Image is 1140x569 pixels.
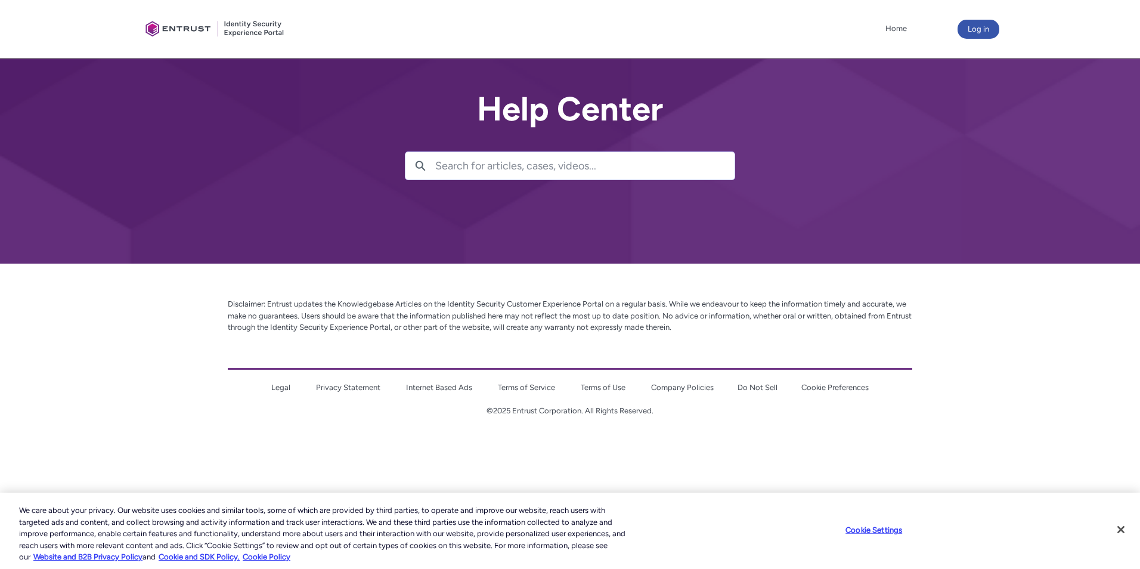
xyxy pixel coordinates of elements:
[159,552,240,561] a: Cookie and SDK Policy.
[1108,517,1134,543] button: Close
[498,383,555,392] a: Terms of Service
[738,383,777,392] a: Do Not Sell
[581,383,625,392] a: Terms of Use
[33,552,142,561] a: More information about our cookie policy., opens in a new tab
[651,383,714,392] a: Company Policies
[406,383,472,392] a: Internet Based Ads
[405,91,735,128] h2: Help Center
[837,518,911,542] button: Cookie Settings
[435,152,735,180] input: Search for articles, cases, videos...
[228,298,912,333] p: Disclaimer: Entrust updates the Knowledgebase Articles on the Identity Security Customer Experien...
[228,405,912,417] p: ©2025 Entrust Corporation. All Rights Reserved.
[405,152,435,180] button: Search
[243,552,290,561] a: Cookie Policy
[316,383,380,392] a: Privacy Statement
[801,383,869,392] a: Cookie Preferences
[19,505,627,563] div: We care about your privacy. Our website uses cookies and similar tools, some of which are provide...
[271,383,290,392] a: Legal
[958,20,999,39] button: Log in
[882,20,910,38] a: Home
